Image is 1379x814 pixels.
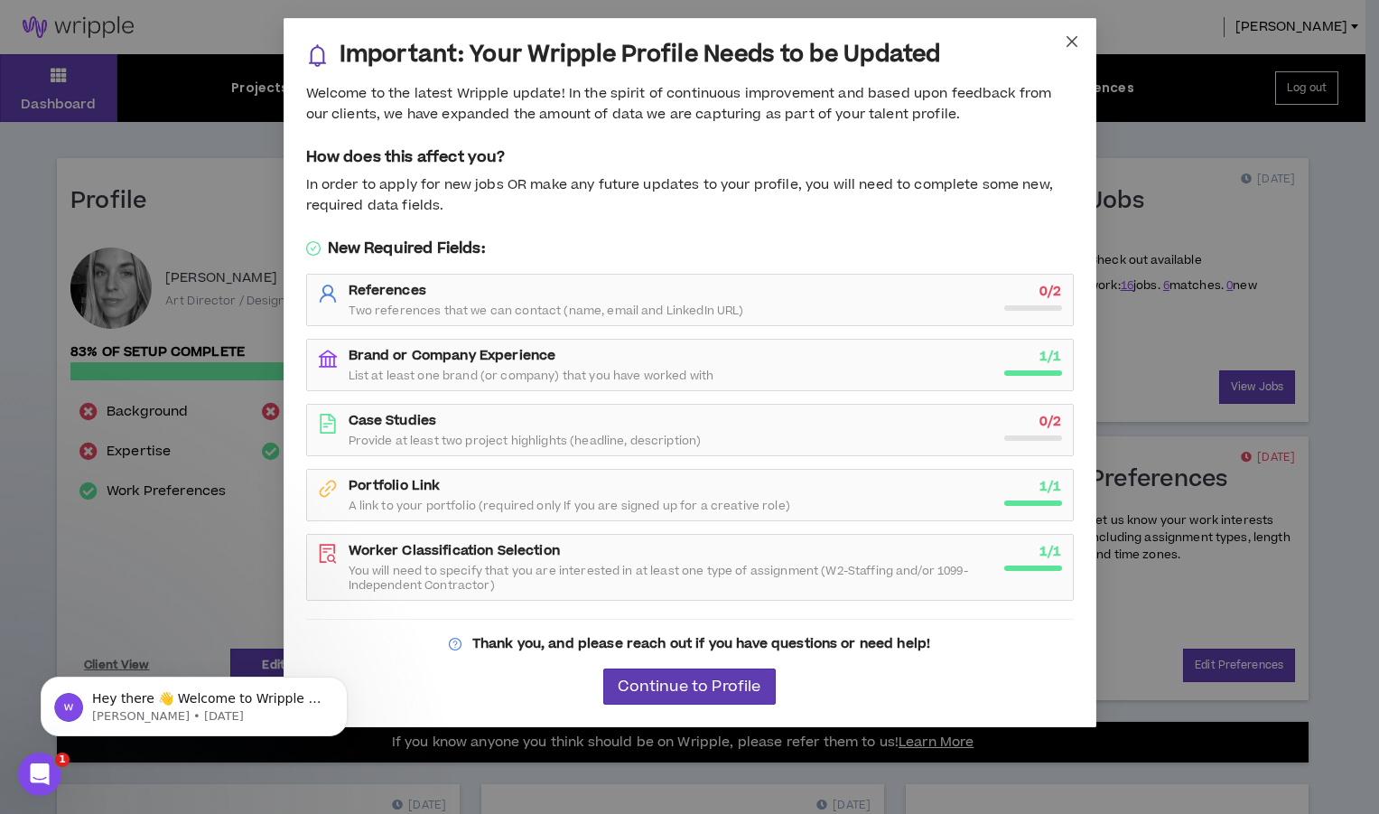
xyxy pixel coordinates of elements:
[318,544,338,564] span: file-search
[318,414,338,434] span: file-text
[1039,282,1061,301] strong: 0 / 2
[306,175,1074,216] div: In order to apply for new jobs OR make any future updates to your profile, you will need to compl...
[1039,347,1061,366] strong: 1 / 1
[340,41,941,70] h3: Important: Your Wripple Profile Needs to be Updated
[318,349,338,369] span: bank
[618,678,760,696] span: Continue to Profile
[449,638,461,650] span: question-circle
[349,434,702,448] span: Provide at least two project highlights (headline, description)
[306,84,1074,125] div: Welcome to the latest Wripple update! In the spirit of continuous improvement and based upon feed...
[603,669,775,705] button: Continue to Profile
[349,346,556,365] strong: Brand or Company Experience
[1039,412,1061,431] strong: 0 / 2
[349,411,437,430] strong: Case Studies
[306,44,329,67] span: bell
[349,304,744,318] span: Two references that we can contact (name, email and LinkedIn URL)
[472,634,930,653] strong: Thank you, and please reach out if you have questions or need help!
[306,238,1074,259] h5: New Required Fields:
[1039,477,1061,496] strong: 1 / 1
[318,284,338,304] span: user
[306,146,1074,168] h5: How does this affect you?
[1065,34,1079,49] span: close
[349,281,426,300] strong: References
[349,564,993,593] span: You will need to specify that you are interested in at least one type of assignment (W2-Staffing ...
[55,753,70,767] span: 1
[1048,18,1096,67] button: Close
[318,479,338,499] span: link
[1039,542,1061,561] strong: 1 / 1
[18,753,61,796] iframe: Intercom live chat
[349,541,560,560] strong: Worker Classification Selection
[306,241,321,256] span: check-circle
[349,476,441,495] strong: Portfolio Link
[14,639,375,765] iframe: Intercom notifications message
[349,499,790,513] span: A link to your portfolio (required only If you are signed up for a creative role)
[349,369,714,383] span: List at least one brand (or company) that you have worked with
